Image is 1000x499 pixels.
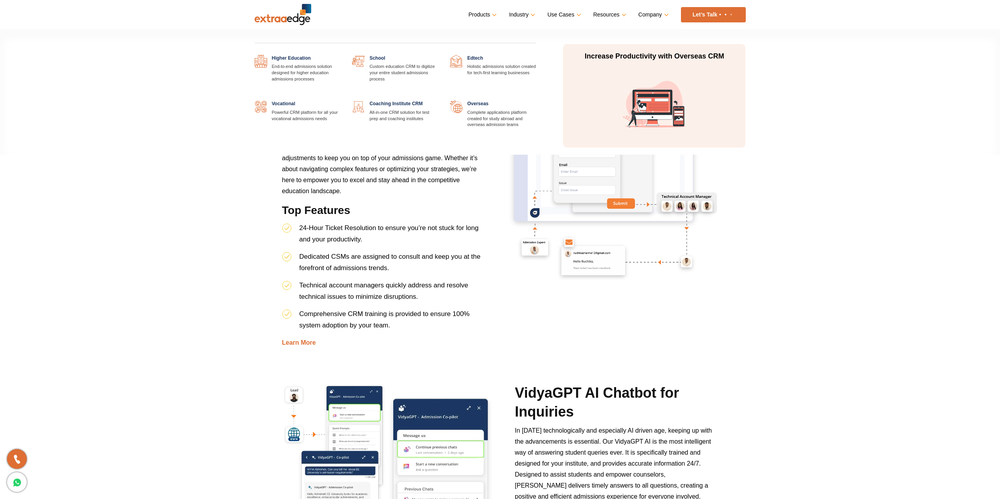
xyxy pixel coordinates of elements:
[299,253,481,272] span: Dedicated CSMs are assigned to consult and keep you at the forefront of admissions trends.
[593,9,625,20] a: Resources
[509,9,534,20] a: Industry
[506,89,718,283] img: responsive-support-and-training
[282,203,485,222] h3: Top Features
[299,224,479,243] span: 24-Hour Ticket Resolution to ensure you’re not stuck for long and your productivity.
[547,9,579,20] a: Use Cases
[299,281,468,300] span: Technical account managers quickly address and resolve technical issues to minimize disruptions.
[515,384,718,425] h2: VidyaGPT AI Chatbot for Inquiries
[468,9,495,20] a: Products
[580,52,728,61] p: Increase Productivity with Overseas CRM
[282,133,480,194] span: With ExtraaEdge, support and training are like having a personal coach by your side—always equipp...
[681,7,746,22] a: Let’s Talk
[639,9,667,20] a: Company
[299,310,470,329] span: Comprehensive CRM training is provided to ensure 100% system adoption by your team.
[282,339,316,346] a: Learn More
